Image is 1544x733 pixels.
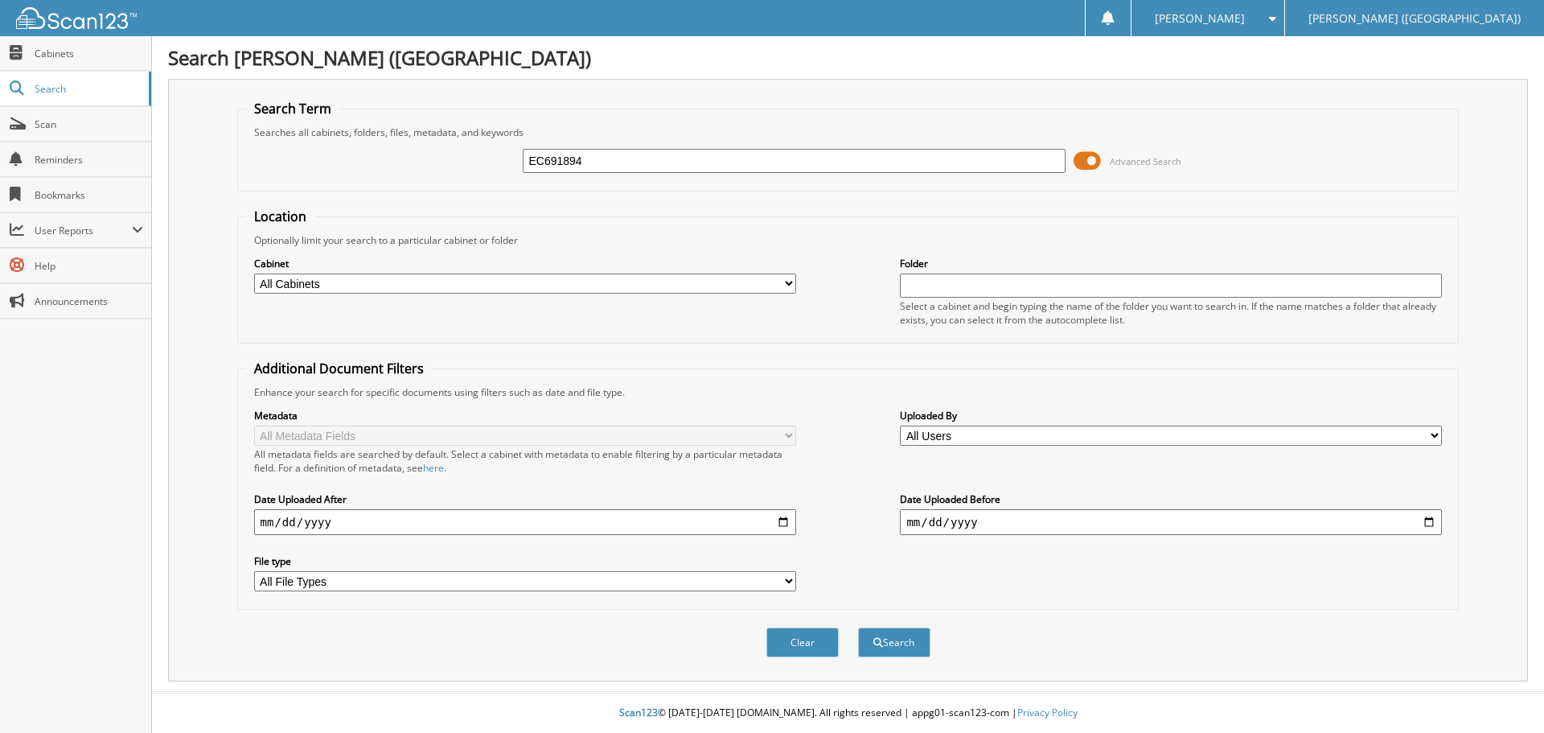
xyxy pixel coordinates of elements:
[35,224,132,237] span: User Reports
[254,492,796,506] label: Date Uploaded After
[254,447,796,475] div: All metadata fields are searched by default. Select a cabinet with metadata to enable filtering b...
[766,628,839,657] button: Clear
[254,257,796,270] label: Cabinet
[35,259,143,273] span: Help
[1017,706,1078,719] a: Privacy Policy
[900,257,1442,270] label: Folder
[254,554,796,568] label: File type
[246,100,339,117] legend: Search Term
[254,509,796,535] input: start
[168,44,1528,71] h1: Search [PERSON_NAME] ([GEOGRAPHIC_DATA])
[35,153,143,167] span: Reminders
[900,509,1442,535] input: end
[1464,656,1544,733] iframe: Chat Widget
[246,385,1451,399] div: Enhance your search for specific documents using filters such as date and file type.
[246,233,1451,247] div: Optionally limit your search to a particular cabinet or folder
[900,492,1442,506] label: Date Uploaded Before
[1155,14,1245,23] span: [PERSON_NAME]
[254,409,796,422] label: Metadata
[246,126,1451,139] div: Searches all cabinets, folders, files, metadata, and keywords
[246,208,314,225] legend: Location
[152,694,1544,733] div: © [DATE]-[DATE] [DOMAIN_NAME]. All rights reserved | appg01-scan123-com |
[1110,155,1181,167] span: Advanced Search
[1308,14,1521,23] span: [PERSON_NAME] ([GEOGRAPHIC_DATA])
[900,409,1442,422] label: Uploaded By
[35,82,141,96] span: Search
[900,299,1442,327] div: Select a cabinet and begin typing the name of the folder you want to search in. If the name match...
[35,294,143,308] span: Announcements
[16,7,137,29] img: scan123-logo-white.svg
[35,47,143,60] span: Cabinets
[423,461,444,475] a: here
[858,628,930,657] button: Search
[246,360,432,377] legend: Additional Document Filters
[35,188,143,202] span: Bookmarks
[619,706,658,719] span: Scan123
[35,117,143,131] span: Scan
